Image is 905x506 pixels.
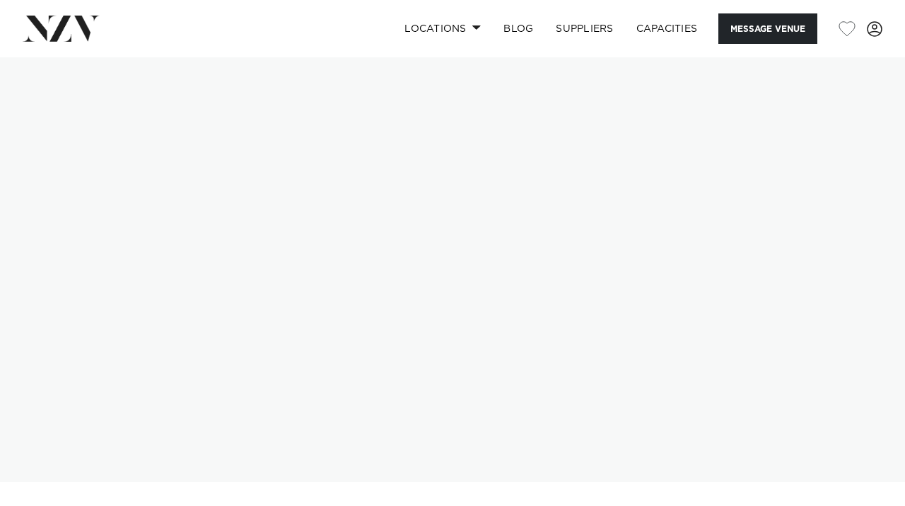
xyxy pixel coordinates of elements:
a: Locations [393,13,492,44]
a: SUPPLIERS [544,13,624,44]
a: BLOG [492,13,544,44]
a: Capacities [625,13,709,44]
img: nzv-logo.png [23,16,100,41]
button: Message Venue [718,13,817,44]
